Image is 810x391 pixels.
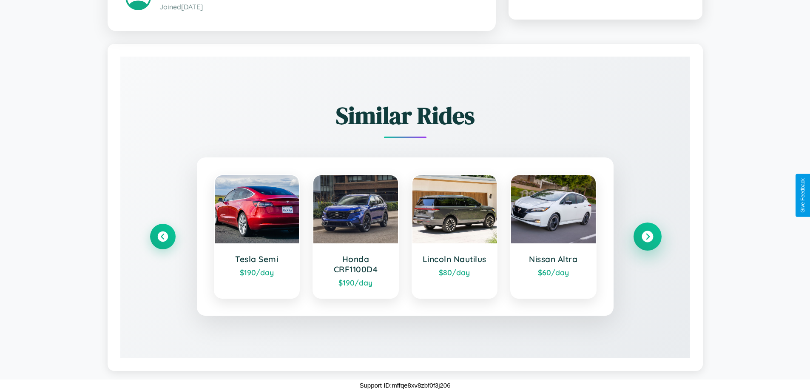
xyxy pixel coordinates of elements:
[322,278,389,287] div: $ 190 /day
[223,254,291,264] h3: Tesla Semi
[800,178,806,213] div: Give Feedback
[322,254,389,274] h3: Honda CRF1100D4
[150,99,660,132] h2: Similar Rides
[520,254,587,264] h3: Nissan Altra
[223,268,291,277] div: $ 190 /day
[359,380,450,391] p: Support ID: mffqe8xv8zbf0f3j206
[159,1,478,13] p: Joined [DATE]
[313,174,399,299] a: Honda CRF1100D4$190/day
[510,174,597,299] a: Nissan Altra$60/day
[421,254,489,264] h3: Lincoln Nautilus
[520,268,587,277] div: $ 60 /day
[412,174,498,299] a: Lincoln Nautilus$80/day
[214,174,300,299] a: Tesla Semi$190/day
[421,268,489,277] div: $ 80 /day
